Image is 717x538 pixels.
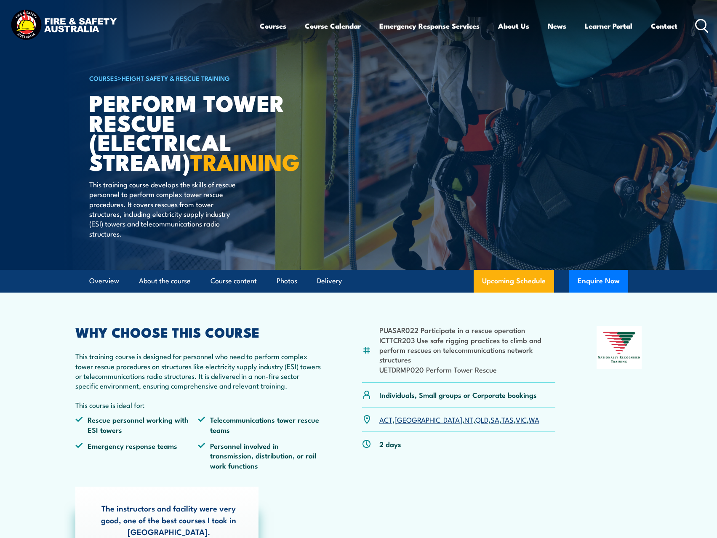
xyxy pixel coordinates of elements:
[75,415,198,434] li: Rescue personnel working with ESI towers
[569,270,628,293] button: Enquire Now
[501,414,514,424] a: TAS
[198,415,321,434] li: Telecommunications tower rescue teams
[379,15,480,37] a: Emergency Response Services
[75,441,198,470] li: Emergency response teams
[317,270,342,292] a: Delivery
[211,270,257,292] a: Course content
[379,335,556,365] li: ICTTCR203 Use safe rigging practices to climb and perform rescues on telecommunications network s...
[379,325,556,335] li: PUASAR022 Participate in a rescue operation
[475,414,488,424] a: QLD
[498,15,529,37] a: About Us
[260,15,286,37] a: Courses
[379,439,401,449] p: 2 days
[75,351,321,391] p: This training course is designed for personnel who need to perform complex tower rescue procedure...
[89,93,297,171] h1: Perform tower rescue (Electrical Stream)
[548,15,566,37] a: News
[198,441,321,470] li: Personnel involved in transmission, distribution, or rail work functions
[89,270,119,292] a: Overview
[464,414,473,424] a: NT
[305,15,361,37] a: Course Calendar
[100,502,237,538] p: The instructors and facility were very good, one of the best courses I took in [GEOGRAPHIC_DATA].
[139,270,191,292] a: About the course
[597,326,642,369] img: Nationally Recognised Training logo.
[75,400,321,410] p: This course is ideal for:
[75,326,321,338] h2: WHY CHOOSE THIS COURSE
[379,414,392,424] a: ACT
[529,414,539,424] a: WA
[490,414,499,424] a: SA
[277,270,297,292] a: Photos
[394,414,462,424] a: [GEOGRAPHIC_DATA]
[516,414,527,424] a: VIC
[651,15,677,37] a: Contact
[89,73,118,83] a: COURSES
[122,73,230,83] a: Height Safety & Rescue Training
[379,365,556,374] li: UETDRMP020 Perform Tower Rescue
[379,415,539,424] p: , , , , , , ,
[190,144,300,178] strong: TRAINING
[89,73,297,83] h6: >
[379,390,537,400] p: Individuals, Small groups or Corporate bookings
[474,270,554,293] a: Upcoming Schedule
[89,179,243,238] p: This training course develops the skills of rescue personnel to perform complex tower rescue proc...
[585,15,632,37] a: Learner Portal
